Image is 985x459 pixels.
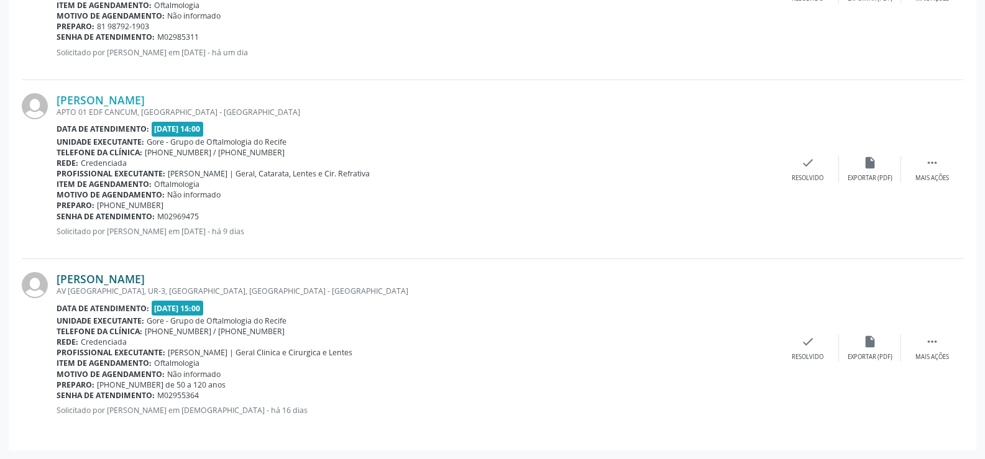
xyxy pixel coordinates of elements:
div: Exportar (PDF) [848,174,892,183]
span: [PHONE_NUMBER] / [PHONE_NUMBER] [145,326,285,337]
b: Senha de atendimento: [57,211,155,222]
span: Oftalmologia [154,358,199,368]
div: APTO 01 EDF CANCUM, [GEOGRAPHIC_DATA] - [GEOGRAPHIC_DATA] [57,107,777,117]
span: M02969475 [157,211,199,222]
div: Resolvido [792,353,823,361]
b: Motivo de agendamento: [57,189,165,200]
i: insert_drive_file [863,156,877,170]
i:  [925,156,939,170]
b: Item de agendamento: [57,179,152,189]
b: Telefone da clínica: [57,147,142,158]
span: [DATE] 15:00 [152,301,204,315]
b: Data de atendimento: [57,124,149,134]
span: [PERSON_NAME] | Geral, Catarata, Lentes e Cir. Refrativa [168,168,370,179]
img: img [22,93,48,119]
b: Telefone da clínica: [57,326,142,337]
p: Solicitado por [PERSON_NAME] em [DATE] - há um dia [57,47,777,58]
a: [PERSON_NAME] [57,272,145,286]
b: Profissional executante: [57,347,165,358]
span: [PHONE_NUMBER] de 50 a 120 anos [97,379,226,390]
b: Motivo de agendamento: [57,369,165,379]
b: Preparo: [57,21,94,32]
span: Gore - Grupo de Oftalmologia do Recife [147,316,286,326]
b: Unidade executante: [57,316,144,326]
div: Mais ações [915,174,949,183]
p: Solicitado por [PERSON_NAME] em [DEMOGRAPHIC_DATA] - há 16 dias [57,405,777,416]
a: [PERSON_NAME] [57,93,145,107]
span: 81 98792-1903 [97,21,149,32]
span: Credenciada [81,337,127,347]
i: check [801,335,815,348]
div: Exportar (PDF) [848,353,892,361]
b: Data de atendimento: [57,303,149,314]
span: Não informado [167,11,221,21]
b: Rede: [57,337,78,347]
b: Unidade executante: [57,137,144,147]
span: [PERSON_NAME] | Geral Clinica e Cirurgica e Lentes [168,347,352,358]
p: Solicitado por [PERSON_NAME] em [DATE] - há 9 dias [57,226,777,237]
span: Credenciada [81,158,127,168]
b: Senha de atendimento: [57,390,155,401]
b: Item de agendamento: [57,358,152,368]
div: AV [GEOGRAPHIC_DATA], UR-3, [GEOGRAPHIC_DATA], [GEOGRAPHIC_DATA] - [GEOGRAPHIC_DATA] [57,286,777,296]
i: check [801,156,815,170]
span: Gore - Grupo de Oftalmologia do Recife [147,137,286,147]
span: M02955364 [157,390,199,401]
span: M02985311 [157,32,199,42]
span: [PHONE_NUMBER] [97,200,163,211]
div: Mais ações [915,353,949,361]
span: [DATE] 14:00 [152,122,204,136]
span: Não informado [167,369,221,379]
b: Preparo: [57,200,94,211]
div: Resolvido [792,174,823,183]
span: Oftalmologia [154,179,199,189]
b: Rede: [57,158,78,168]
img: img [22,272,48,298]
b: Motivo de agendamento: [57,11,165,21]
b: Preparo: [57,379,94,390]
span: Não informado [167,189,221,200]
b: Profissional executante: [57,168,165,179]
i:  [925,335,939,348]
span: [PHONE_NUMBER] / [PHONE_NUMBER] [145,147,285,158]
b: Senha de atendimento: [57,32,155,42]
i: insert_drive_file [863,335,877,348]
